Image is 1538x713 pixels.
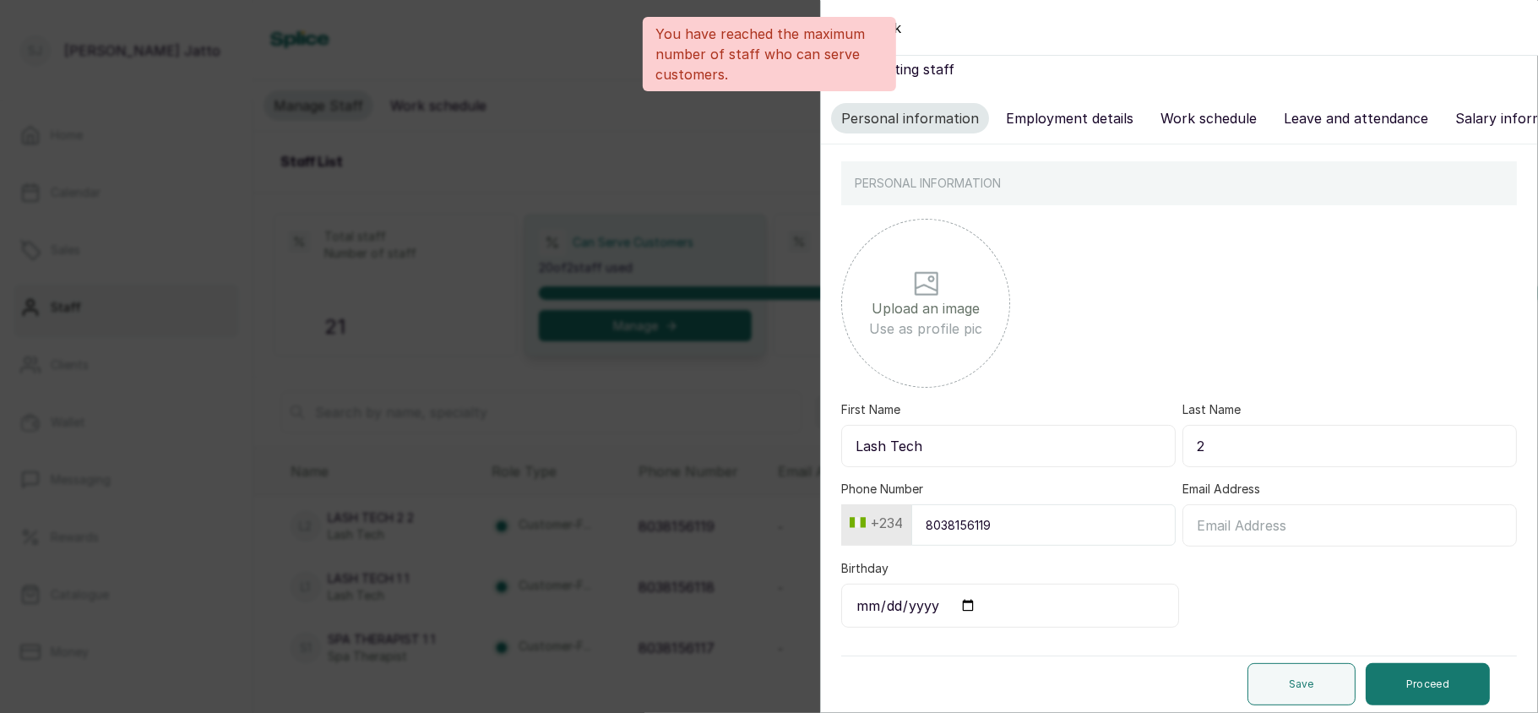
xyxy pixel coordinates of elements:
[841,481,923,498] label: Phone Number
[841,401,900,418] label: First Name
[1182,504,1517,547] input: Email Address
[855,175,1001,192] p: PERSONAL INFORMATION
[831,103,989,133] button: Personal information
[1274,103,1438,133] button: Leave and attendance
[841,425,1176,467] input: First Name
[1366,663,1490,705] button: Proceed
[841,560,889,577] label: Birthday
[1150,103,1267,133] button: Work schedule
[996,103,1144,133] button: Employment details
[1182,481,1260,498] label: Email Address
[656,24,883,84] p: You have reached the maximum number of staff who can serve customers.
[841,584,1179,628] input: 1999-01-01
[843,509,910,536] button: +234
[1247,663,1356,705] button: Save
[1182,425,1517,467] input: Last Name
[911,504,1176,546] input: 9151930463
[1182,401,1241,418] label: Last Name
